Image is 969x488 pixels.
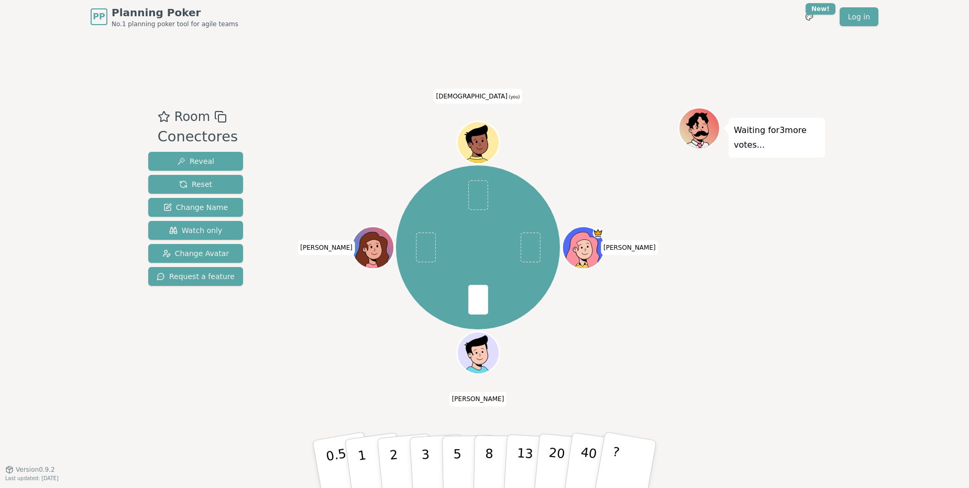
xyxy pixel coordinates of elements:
[840,7,878,26] a: Log in
[148,221,243,240] button: Watch only
[177,156,214,167] span: Reveal
[162,248,229,259] span: Change Avatar
[806,3,835,15] div: New!
[592,228,603,238] span: Julio is the host
[148,152,243,171] button: Reveal
[112,5,238,20] span: Planning Poker
[148,267,243,286] button: Request a feature
[5,465,55,474] button: Version0.9.2
[734,123,820,152] p: Waiting for 3 more votes...
[5,475,59,481] span: Last updated: [DATE]
[148,175,243,194] button: Reset
[16,465,55,474] span: Version 0.9.2
[449,392,507,406] span: Click to change your name
[148,198,243,217] button: Change Name
[508,94,520,99] span: (you)
[298,240,355,255] span: Click to change your name
[174,107,210,126] span: Room
[601,240,658,255] span: Click to change your name
[434,88,523,103] span: Click to change your name
[157,271,235,282] span: Request a feature
[91,5,238,28] a: PPPlanning PokerNo.1 planning poker tool for agile teams
[163,202,228,213] span: Change Name
[169,225,223,236] span: Watch only
[800,7,819,26] button: New!
[112,20,238,28] span: No.1 planning poker tool for agile teams
[158,126,238,148] div: Conectores
[148,244,243,263] button: Change Avatar
[458,123,498,162] button: Click to change your avatar
[158,107,170,126] button: Add as favourite
[93,10,105,23] span: PP
[179,179,212,190] span: Reset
